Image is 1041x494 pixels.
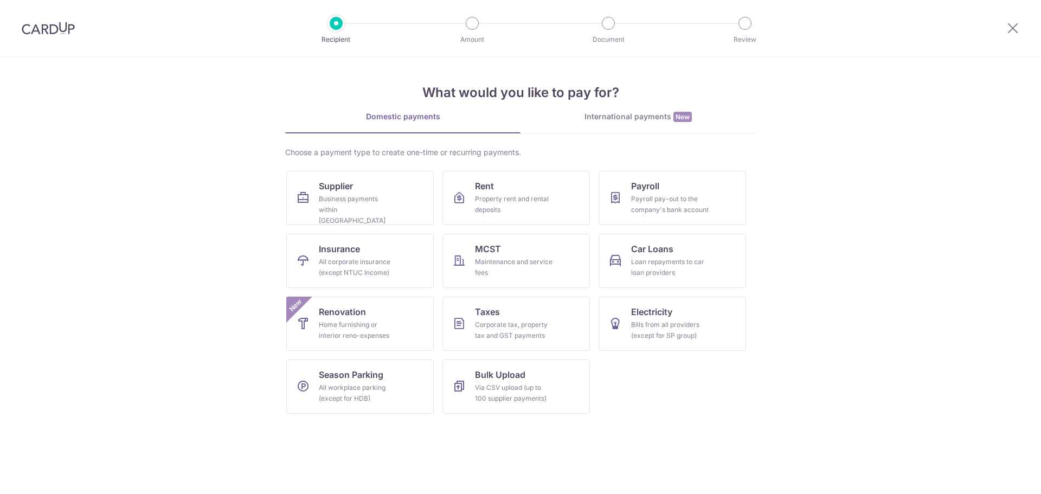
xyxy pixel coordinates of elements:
[286,234,434,288] a: InsuranceAll corporate insurance (except NTUC Income)
[442,234,590,288] a: MCSTMaintenance and service fees
[475,305,500,318] span: Taxes
[319,305,366,318] span: Renovation
[673,112,692,122] span: New
[475,242,501,255] span: MCST
[285,83,756,102] h4: What would you like to pay for?
[319,242,360,255] span: Insurance
[599,234,746,288] a: Car LoansLoan repayments to car loan providers
[475,256,553,278] div: Maintenance and service fees
[475,368,525,381] span: Bulk Upload
[475,194,553,215] div: Property rent and rental deposits
[286,297,434,351] a: RenovationHome furnishing or interior reno-expensesNew
[319,256,397,278] div: All corporate insurance (except NTUC Income)
[319,179,353,193] span: Supplier
[631,305,672,318] span: Electricity
[631,179,659,193] span: Payroll
[631,194,709,215] div: Payroll pay-out to the company's bank account
[631,242,673,255] span: Car Loans
[475,319,553,341] div: Corporate tax, property tax and GST payments
[319,382,397,404] div: All workplace parking (except for HDB)
[705,34,785,45] p: Review
[296,34,376,45] p: Recipient
[319,368,383,381] span: Season Parking
[286,171,434,225] a: SupplierBusiness payments within [GEOGRAPHIC_DATA]
[286,360,434,414] a: Season ParkingAll workplace parking (except for HDB)
[599,297,746,351] a: ElectricityBills from all providers (except for SP group)
[319,319,397,341] div: Home furnishing or interior reno-expenses
[599,171,746,225] a: PayrollPayroll pay-out to the company's bank account
[475,382,553,404] div: Via CSV upload (up to 100 supplier payments)
[631,319,709,341] div: Bills from all providers (except for SP group)
[631,256,709,278] div: Loan repayments to car loan providers
[22,22,75,35] img: CardUp
[285,147,756,158] div: Choose a payment type to create one-time or recurring payments.
[287,297,305,315] span: New
[285,111,520,122] div: Domestic payments
[442,297,590,351] a: TaxesCorporate tax, property tax and GST payments
[475,179,494,193] span: Rent
[568,34,648,45] p: Document
[442,171,590,225] a: RentProperty rent and rental deposits
[520,111,756,123] div: International payments
[319,194,397,226] div: Business payments within [GEOGRAPHIC_DATA]
[432,34,512,45] p: Amount
[442,360,590,414] a: Bulk UploadVia CSV upload (up to 100 supplier payments)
